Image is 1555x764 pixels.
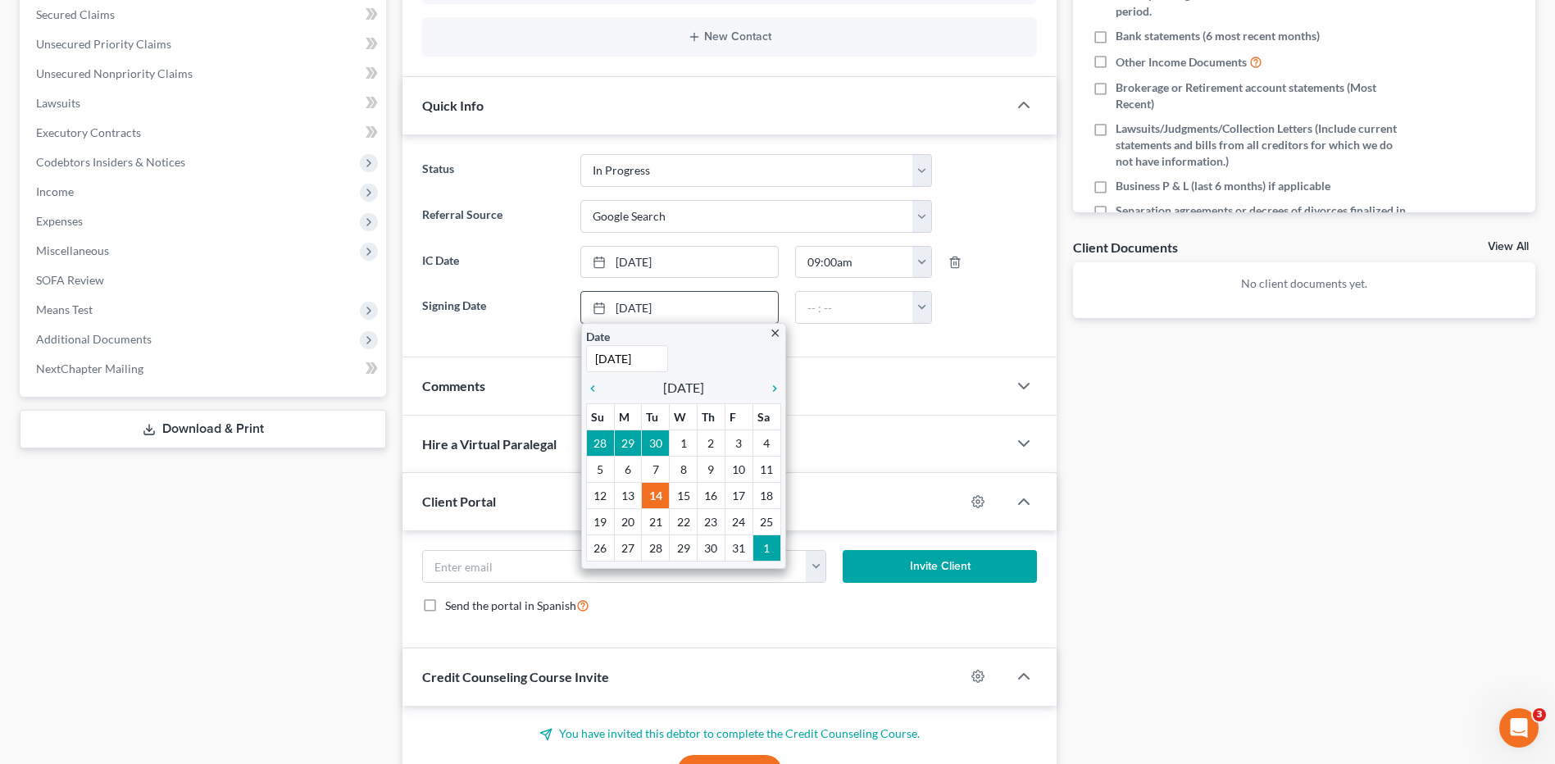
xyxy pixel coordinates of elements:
[698,457,725,483] td: 9
[725,483,752,509] td: 17
[642,483,670,509] td: 14
[698,430,725,457] td: 2
[1488,241,1529,252] a: View All
[614,404,642,430] th: M
[670,430,698,457] td: 1
[36,37,171,51] span: Unsecured Priority Claims
[414,154,571,187] label: Status
[1073,239,1178,256] div: Client Documents
[796,247,913,278] input: -- : --
[760,378,781,398] a: chevron_right
[586,378,607,398] a: chevron_left
[614,483,642,509] td: 13
[1116,121,1406,170] span: Lawsuits/Judgments/Collection Letters (Include current statements and bills from all creditors fo...
[36,302,93,316] span: Means Test
[1499,708,1539,748] iframe: Intercom live chat
[36,243,109,257] span: Miscellaneous
[725,509,752,535] td: 24
[769,323,781,342] a: close
[36,155,185,169] span: Codebtors Insiders & Notices
[586,404,614,430] th: Su
[1533,708,1546,721] span: 3
[445,598,576,612] span: Send the portal in Spanish
[642,430,670,457] td: 30
[414,291,571,324] label: Signing Date
[586,382,607,395] i: chevron_left
[725,404,752,430] th: F
[670,509,698,535] td: 22
[1116,54,1247,70] span: Other Income Documents
[414,246,571,279] label: IC Date
[614,509,642,535] td: 20
[435,30,1024,43] button: New Contact
[23,89,386,118] a: Lawsuits
[586,483,614,509] td: 12
[36,66,193,80] span: Unsecured Nonpriority Claims
[23,266,386,295] a: SOFA Review
[760,382,781,395] i: chevron_right
[725,535,752,562] td: 31
[23,59,386,89] a: Unsecured Nonpriority Claims
[698,509,725,535] td: 23
[586,509,614,535] td: 19
[614,535,642,562] td: 27
[422,98,484,113] span: Quick Info
[670,483,698,509] td: 15
[752,535,780,562] td: 1
[698,483,725,509] td: 16
[36,7,115,21] span: Secured Claims
[36,273,104,287] span: SOFA Review
[586,457,614,483] td: 5
[1086,275,1522,292] p: No client documents yet.
[769,327,781,339] i: close
[422,725,1037,742] p: You have invited this debtor to complete the Credit Counseling Course.
[36,332,152,346] span: Additional Documents
[1116,80,1406,112] span: Brokerage or Retirement account statements (Most Recent)
[698,404,725,430] th: Th
[581,292,778,323] a: [DATE]
[752,483,780,509] td: 18
[725,457,752,483] td: 10
[423,551,806,582] input: Enter email
[414,200,571,233] label: Referral Source
[642,404,670,430] th: Tu
[642,457,670,483] td: 7
[614,457,642,483] td: 6
[1116,178,1330,194] span: Business P & L (last 6 months) if applicable
[586,328,610,345] label: Date
[586,535,614,562] td: 26
[670,404,698,430] th: W
[586,345,668,372] input: 1/1/2013
[36,362,143,375] span: NextChapter Mailing
[581,247,778,278] a: [DATE]
[36,96,80,110] span: Lawsuits
[1116,202,1406,235] span: Separation agreements or decrees of divorces finalized in the past 2 years
[23,118,386,148] a: Executory Contracts
[1116,28,1320,44] span: Bank statements (6 most recent months)
[23,354,386,384] a: NextChapter Mailing
[422,493,496,509] span: Client Portal
[614,430,642,457] td: 29
[642,509,670,535] td: 21
[422,669,609,684] span: Credit Counseling Course Invite
[422,436,557,452] span: Hire a Virtual Paralegal
[796,292,913,323] input: -- : --
[752,509,780,535] td: 25
[20,410,386,448] a: Download & Print
[752,430,780,457] td: 4
[36,184,74,198] span: Income
[725,430,752,457] td: 3
[670,535,698,562] td: 29
[698,535,725,562] td: 30
[23,30,386,59] a: Unsecured Priority Claims
[670,457,698,483] td: 8
[843,550,1037,583] button: Invite Client
[422,378,485,393] span: Comments
[642,535,670,562] td: 28
[36,214,83,228] span: Expenses
[36,125,141,139] span: Executory Contracts
[752,404,780,430] th: Sa
[663,378,704,398] span: [DATE]
[752,457,780,483] td: 11
[586,430,614,457] td: 28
